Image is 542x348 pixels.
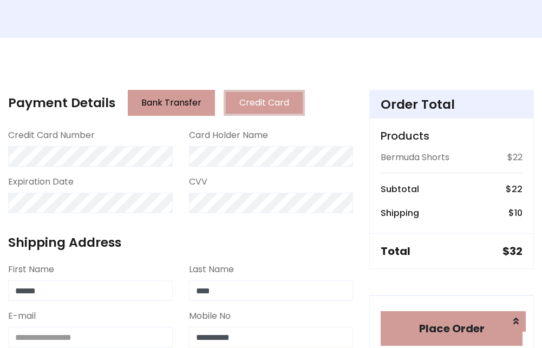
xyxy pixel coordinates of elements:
[189,175,207,188] label: CVV
[8,95,115,110] h4: Payment Details
[510,244,523,259] span: 32
[381,311,523,346] button: Place Order
[381,97,523,112] h4: Order Total
[189,310,231,323] label: Mobile No
[512,183,523,195] span: 22
[514,207,523,219] span: 10
[508,208,523,218] h6: $
[381,184,419,194] h6: Subtotal
[224,90,305,116] button: Credit Card
[381,208,419,218] h6: Shipping
[8,263,54,276] label: First Name
[189,263,234,276] label: Last Name
[8,175,74,188] label: Expiration Date
[381,129,523,142] h5: Products
[8,235,353,250] h4: Shipping Address
[128,90,215,116] button: Bank Transfer
[189,129,268,142] label: Card Holder Name
[506,184,523,194] h6: $
[502,245,523,258] h5: $
[8,129,95,142] label: Credit Card Number
[381,151,449,164] p: Bermuda Shorts
[507,151,523,164] p: $22
[8,310,36,323] label: E-mail
[381,245,410,258] h5: Total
